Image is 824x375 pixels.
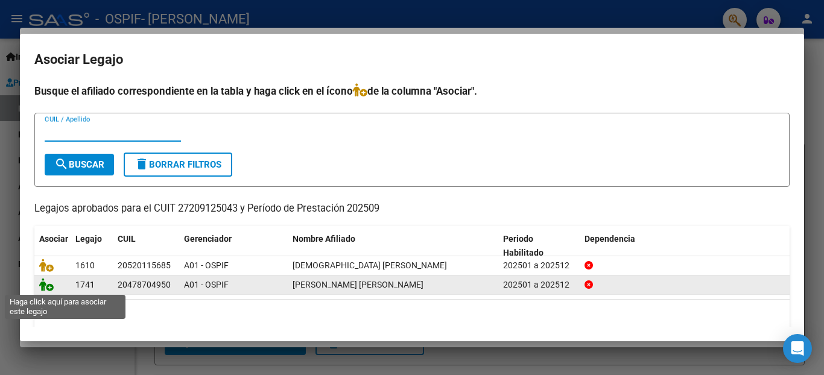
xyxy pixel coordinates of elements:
[39,234,68,244] span: Asociar
[179,226,288,266] datatable-header-cell: Gerenciador
[71,226,113,266] datatable-header-cell: Legajo
[135,157,149,171] mat-icon: delete
[184,280,229,289] span: A01 - OSPIF
[54,157,69,171] mat-icon: search
[503,278,575,292] div: 202501 a 202512
[118,234,136,244] span: CUIL
[503,234,544,257] span: Periodo Habilitado
[293,260,447,270] span: BRITEZ LEANDRO FRANCO
[288,226,498,266] datatable-header-cell: Nombre Afiliado
[54,159,104,170] span: Buscar
[184,234,232,244] span: Gerenciador
[34,83,790,99] h4: Busque el afiliado correspondiente en la tabla y haga click en el ícono de la columna "Asociar".
[75,260,95,270] span: 1610
[45,154,114,175] button: Buscar
[118,259,171,273] div: 20520115685
[34,201,790,216] p: Legajos aprobados para el CUIT 27209125043 y Período de Prestación 202509
[783,334,812,363] div: Open Intercom Messenger
[34,226,71,266] datatable-header-cell: Asociar
[75,234,102,244] span: Legajo
[503,259,575,273] div: 202501 a 202512
[293,280,423,289] span: GUTIERREZ PEDRO BAUTISTA
[293,234,355,244] span: Nombre Afiliado
[580,226,790,266] datatable-header-cell: Dependencia
[184,260,229,270] span: A01 - OSPIF
[34,48,790,71] h2: Asociar Legajo
[113,226,179,266] datatable-header-cell: CUIL
[34,300,790,330] div: 2 registros
[124,153,232,177] button: Borrar Filtros
[498,226,580,266] datatable-header-cell: Periodo Habilitado
[118,278,171,292] div: 20478704950
[75,280,95,289] span: 1741
[135,159,221,170] span: Borrar Filtros
[585,234,635,244] span: Dependencia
